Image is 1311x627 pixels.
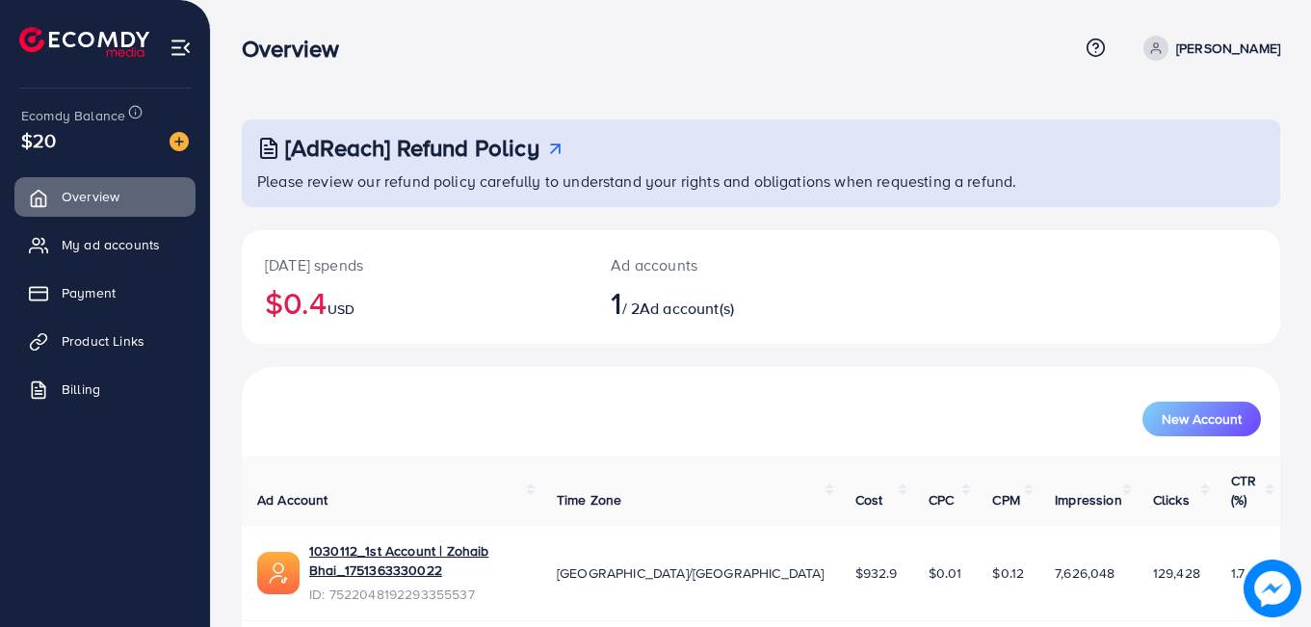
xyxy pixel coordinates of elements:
span: My ad accounts [62,235,160,254]
a: My ad accounts [14,225,196,264]
span: Ad Account [257,490,328,509]
span: Ad account(s) [640,298,734,319]
span: Ecomdy Balance [21,106,125,125]
img: logo [19,27,149,57]
span: $20 [21,126,56,154]
a: Payment [14,274,196,312]
a: [PERSON_NAME] [1136,36,1280,61]
a: Billing [14,370,196,408]
span: Overview [62,187,119,206]
span: [GEOGRAPHIC_DATA]/[GEOGRAPHIC_DATA] [557,563,825,583]
a: Product Links [14,322,196,360]
p: [PERSON_NAME] [1176,37,1280,60]
span: CPC [929,490,954,509]
span: New Account [1162,412,1242,426]
span: 1 [611,280,621,325]
h2: / 2 [611,284,825,321]
span: $0.01 [929,563,962,583]
p: [DATE] spends [265,253,564,276]
span: $932.9 [855,563,898,583]
span: Impression [1055,490,1122,509]
p: Please review our refund policy carefully to understand your rights and obligations when requesti... [257,170,1269,193]
span: $0.12 [992,563,1024,583]
p: Ad accounts [611,253,825,276]
span: 7,626,048 [1055,563,1114,583]
span: USD [328,300,354,319]
h3: [AdReach] Refund Policy [285,134,539,162]
span: CTR (%) [1231,471,1256,509]
img: ic-ads-acc.e4c84228.svg [257,552,300,594]
button: New Account [1142,402,1261,436]
span: Cost [855,490,883,509]
span: Time Zone [557,490,621,509]
span: Payment [62,283,116,302]
img: menu [170,37,192,59]
img: image [170,132,189,151]
span: ID: 7522048192293355537 [309,585,526,604]
h3: Overview [242,35,354,63]
span: CPM [992,490,1019,509]
img: image [1244,560,1301,617]
h2: $0.4 [265,284,564,321]
span: Clicks [1153,490,1190,509]
span: Billing [62,379,100,399]
span: 129,428 [1153,563,1200,583]
a: Overview [14,177,196,216]
span: Product Links [62,331,144,351]
a: 1030112_1st Account | Zohaib Bhai_1751363330022 [309,541,526,581]
span: 1.7 [1231,563,1245,583]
